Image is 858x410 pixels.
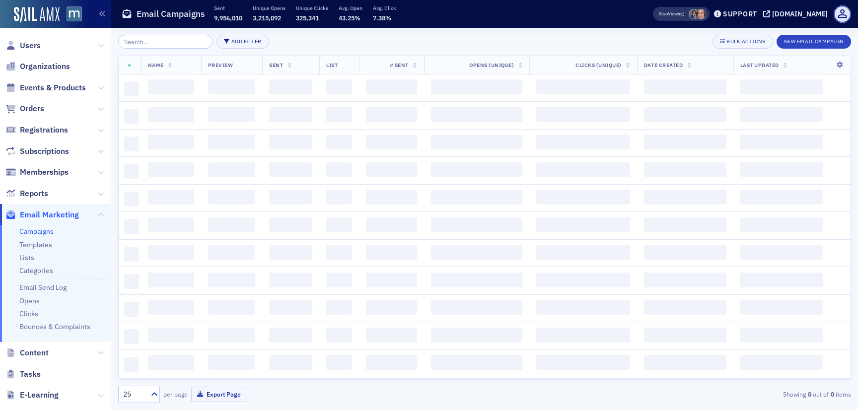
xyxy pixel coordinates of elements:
span: ‌ [124,81,140,96]
span: 3,215,092 [253,14,281,22]
button: New Email Campaign [777,35,851,49]
a: Tasks [5,369,41,380]
span: ‌ [326,328,352,342]
span: ‌ [366,273,417,287]
span: ‌ [644,190,726,205]
span: Content [20,347,49,358]
span: ‌ [208,355,255,370]
span: List [326,62,338,68]
span: ‌ [644,162,726,177]
span: ‌ [148,245,194,260]
span: ‌ [366,162,417,177]
a: Clicks [19,309,38,318]
span: ‌ [326,190,352,205]
span: ‌ [644,328,726,342]
p: Unique Opens [253,4,286,11]
span: Subscriptions [20,146,69,157]
span: ‌ [148,135,194,149]
div: [DOMAIN_NAME] [772,9,828,18]
span: ‌ [431,328,523,342]
span: ‌ [208,300,255,315]
span: ‌ [366,217,417,232]
span: ‌ [124,274,140,289]
span: ‌ [536,328,630,342]
span: Events & Products [20,82,86,93]
span: ‌ [740,217,823,232]
span: ‌ [431,190,523,205]
span: ‌ [269,273,312,287]
p: Avg. Open [339,4,362,11]
span: ‌ [431,273,523,287]
div: Also [658,10,668,17]
a: Categories [19,266,53,275]
span: ‌ [536,107,630,122]
span: Katie Foo [696,9,706,19]
span: ‌ [431,135,523,149]
span: ‌ [326,273,352,287]
span: ‌ [148,300,194,315]
a: Opens [19,296,40,305]
span: ‌ [124,302,140,317]
span: ‌ [536,135,630,149]
span: ‌ [124,329,140,344]
span: ‌ [740,355,823,370]
span: Viewing [658,10,684,17]
img: SailAMX [14,7,60,23]
a: Memberships [5,167,69,178]
span: ‌ [740,190,823,205]
span: ‌ [208,245,255,260]
span: ‌ [366,328,417,342]
span: Clicks (Unique) [575,62,622,68]
span: Registrations [20,125,68,136]
div: Support [723,9,757,18]
a: Email Marketing [5,209,79,220]
span: ‌ [740,245,823,260]
span: ‌ [124,109,140,124]
span: Reports [20,188,48,199]
span: Opens (Unique) [469,62,514,68]
span: ‌ [269,107,312,122]
a: Templates [19,240,52,249]
span: ‌ [644,107,726,122]
span: ‌ [536,190,630,205]
span: ‌ [431,79,523,94]
span: ‌ [740,162,823,177]
span: ‌ [536,162,630,177]
span: ‌ [644,273,726,287]
span: ‌ [644,300,726,315]
span: ‌ [269,135,312,149]
span: 43.25% [339,14,360,22]
span: ‌ [208,190,255,205]
span: ‌ [644,79,726,94]
div: Showing out of items [614,390,851,399]
strong: 0 [806,390,813,399]
span: ‌ [740,135,823,149]
a: Lists [19,253,34,262]
span: ‌ [148,79,194,94]
span: 325,341 [296,14,319,22]
span: Sent [269,62,283,68]
span: Last Updated [740,62,779,68]
button: Export Page [191,387,246,402]
span: ‌ [431,107,523,122]
span: ‌ [269,217,312,232]
p: Sent [214,4,242,11]
span: ‌ [269,245,312,260]
span: ‌ [326,300,352,315]
span: # Sent [390,62,409,68]
span: ‌ [536,273,630,287]
img: SailAMX [67,6,82,22]
h1: Email Campaigns [137,8,205,20]
span: ‌ [208,273,255,287]
a: Content [5,347,49,358]
span: ‌ [326,135,352,149]
span: ‌ [326,217,352,232]
a: Organizations [5,61,70,72]
span: ‌ [644,217,726,232]
strong: 0 [829,390,836,399]
button: Bulk Actions [713,35,773,49]
span: ‌ [366,245,417,260]
span: ‌ [148,190,194,205]
span: ‌ [269,79,312,94]
span: ‌ [536,355,630,370]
